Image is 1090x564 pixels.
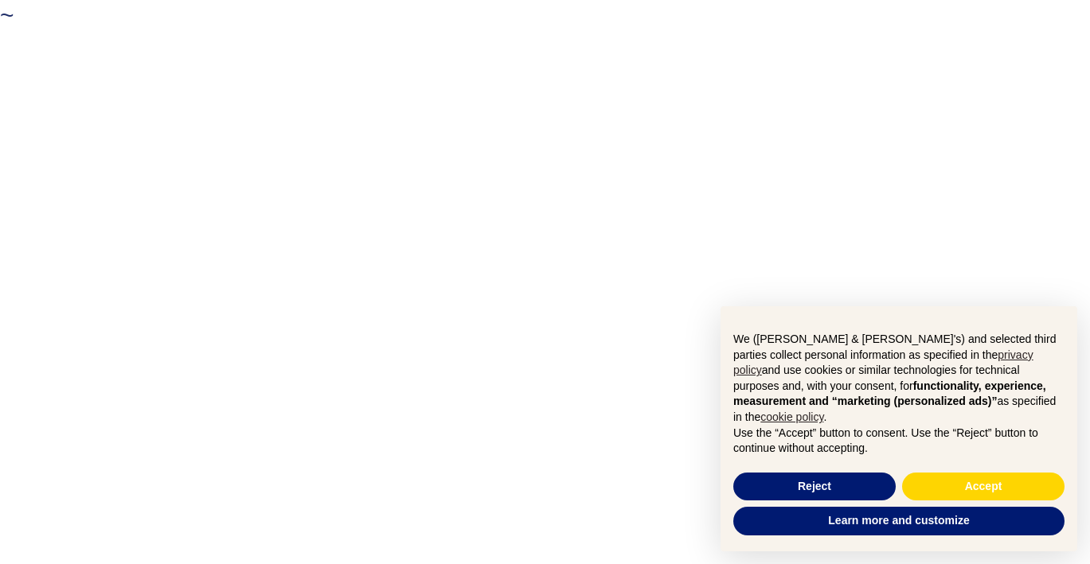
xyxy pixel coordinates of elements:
[733,426,1065,457] p: Use the “Accept” button to consent. Use the “Reject” button to continue without accepting.
[733,507,1065,535] button: Learn more and customize
[760,410,823,423] a: cookie policy
[708,294,1090,564] div: Notice
[902,473,1065,501] button: Accept
[733,473,896,501] button: Reject
[733,332,1065,426] p: We ([PERSON_NAME] & [PERSON_NAME]'s) and selected third parties collect personal information as s...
